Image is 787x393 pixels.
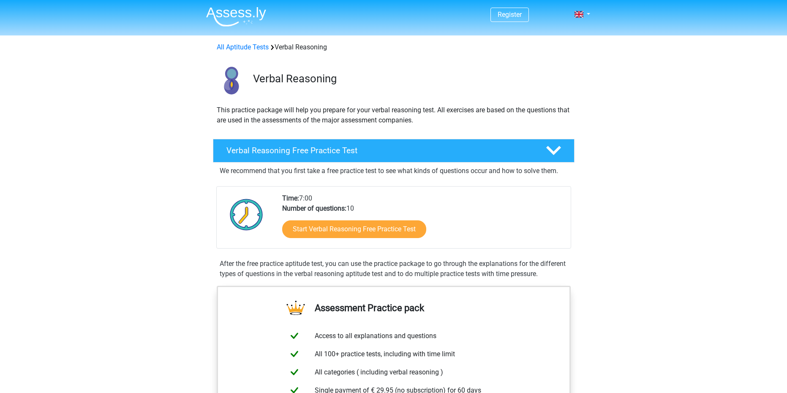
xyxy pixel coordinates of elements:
div: After the free practice aptitude test, you can use the practice package to go through the explana... [216,259,571,279]
h4: Verbal Reasoning Free Practice Test [226,146,532,155]
img: Assessly [206,7,266,27]
b: Number of questions: [282,204,346,212]
img: Clock [225,193,268,236]
div: Verbal Reasoning [213,42,574,52]
a: Register [498,11,522,19]
a: All Aptitude Tests [217,43,269,51]
b: Time: [282,194,299,202]
a: Start Verbal Reasoning Free Practice Test [282,220,426,238]
div: 7:00 10 [276,193,570,248]
p: We recommend that you first take a free practice test to see what kinds of questions occur and ho... [220,166,568,176]
p: This practice package will help you prepare for your verbal reasoning test. All exercises are bas... [217,105,571,125]
img: verbal reasoning [213,62,249,98]
a: Verbal Reasoning Free Practice Test [210,139,578,163]
h3: Verbal Reasoning [253,72,568,85]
